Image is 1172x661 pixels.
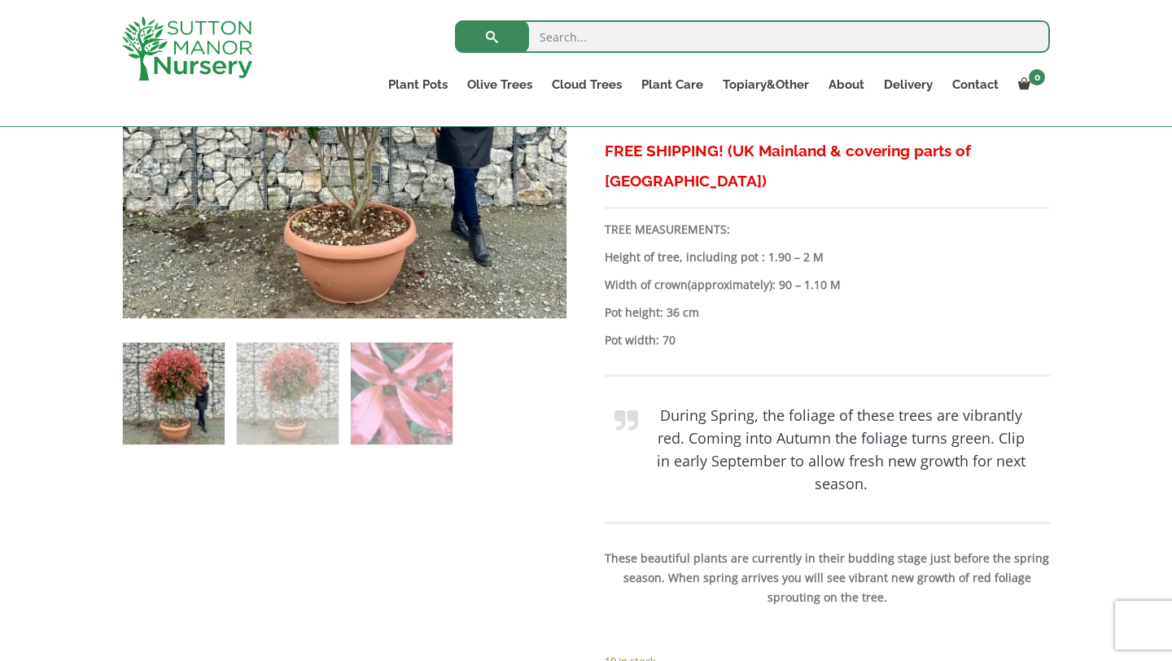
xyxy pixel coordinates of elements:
[1008,73,1050,96] a: 0
[122,16,252,81] img: logo
[657,405,1025,493] b: During Spring, the foliage of these trees are vibrantly red. Coming into Autumn the foliage turns...
[605,550,1049,605] strong: These beautiful plants are currently in their budding stage just before the spring season. When s...
[605,304,699,320] strong: Pot height: 36 cm
[351,343,453,444] img: Photinia Red Robin Floating Cloud Tree 1.90 - 2 M (LARGE) - Image 3
[605,249,824,265] b: Height of tree, including pot : 1.90 – 2 M
[542,73,632,96] a: Cloud Trees
[457,73,542,96] a: Olive Trees
[874,73,942,96] a: Delivery
[455,20,1050,53] input: Search...
[819,73,874,96] a: About
[123,343,225,444] img: Photinia Red Robin Floating Cloud Tree 1.90 - 2 M (LARGE)
[632,73,713,96] a: Plant Care
[237,343,339,444] img: Photinia Red Robin Floating Cloud Tree 1.90 - 2 M (LARGE) - Image 2
[605,221,730,237] strong: TREE MEASUREMENTS:
[605,332,676,348] strong: Pot width: 70
[605,277,841,292] strong: Width of crown : 90 – 1.10 M
[605,136,1050,196] h3: FREE SHIPPING! (UK Mainland & covering parts of [GEOGRAPHIC_DATA])
[713,73,819,96] a: Topiary&Other
[942,73,1008,96] a: Contact
[1029,69,1045,85] span: 0
[688,277,772,292] b: (approximately)
[378,73,457,96] a: Plant Pots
